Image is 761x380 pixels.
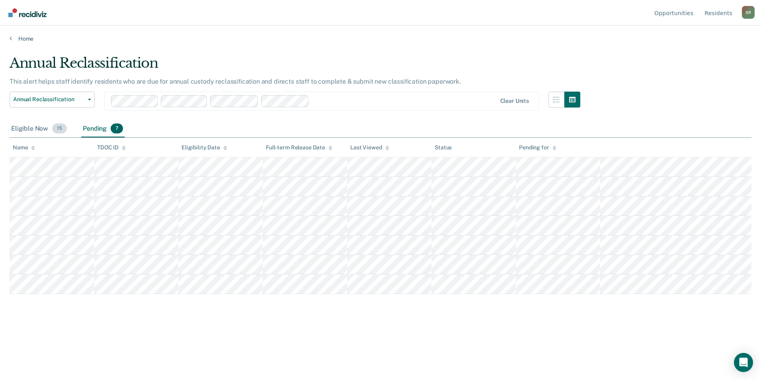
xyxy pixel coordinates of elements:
[266,144,332,151] div: Full-term Release Date
[111,123,123,134] span: 7
[8,8,47,17] img: Recidiviz
[10,55,580,78] div: Annual Reclassification
[519,144,556,151] div: Pending for
[52,123,67,134] span: 15
[10,92,95,108] button: Annual Reclassification
[181,144,227,151] div: Eligibility Date
[10,35,751,42] a: Home
[742,6,755,19] button: Profile dropdown button
[81,120,125,138] div: Pending7
[13,96,85,103] span: Annual Reclassification
[734,353,753,372] div: Open Intercom Messenger
[500,98,529,104] div: Clear units
[10,78,461,85] p: This alert helps staff identify residents who are due for annual custody reclassification and dir...
[350,144,389,151] div: Last Viewed
[97,144,126,151] div: TDOC ID
[10,120,68,138] div: Eligible Now15
[742,6,755,19] div: S R
[435,144,452,151] div: Status
[13,144,35,151] div: Name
